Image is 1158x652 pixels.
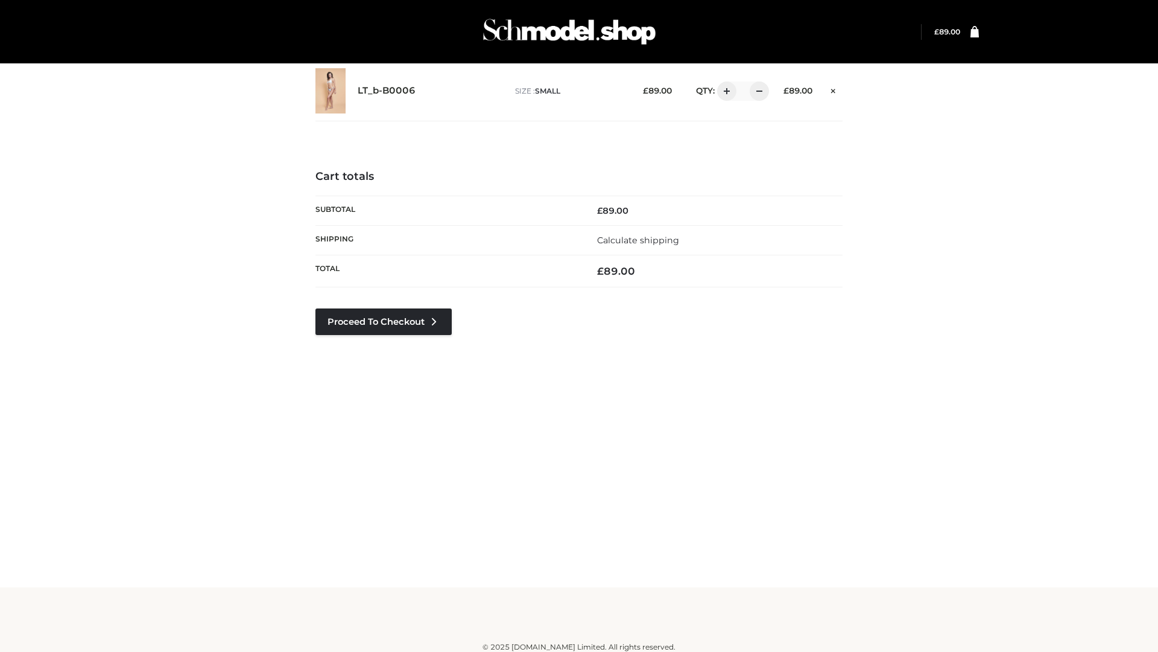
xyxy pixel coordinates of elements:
bdi: 89.00 [597,265,635,277]
bdi: 89.00 [597,205,628,216]
th: Total [315,255,579,287]
a: £89.00 [934,27,960,36]
span: SMALL [535,86,560,95]
bdi: 89.00 [783,86,812,95]
a: Calculate shipping [597,235,679,246]
th: Subtotal [315,196,579,225]
a: LT_b-B0006 [358,85,416,97]
div: QTY: [684,81,765,101]
span: £ [597,265,604,277]
th: Shipping [315,225,579,255]
bdi: 89.00 [643,86,672,95]
bdi: 89.00 [934,27,960,36]
span: £ [643,86,648,95]
h4: Cart totals [315,170,843,184]
img: Schmodel Admin 964 [479,8,660,56]
span: £ [597,205,603,216]
a: Remove this item [824,81,843,97]
span: £ [934,27,939,36]
p: size : [515,86,624,97]
span: £ [783,86,789,95]
a: Proceed to Checkout [315,308,452,335]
